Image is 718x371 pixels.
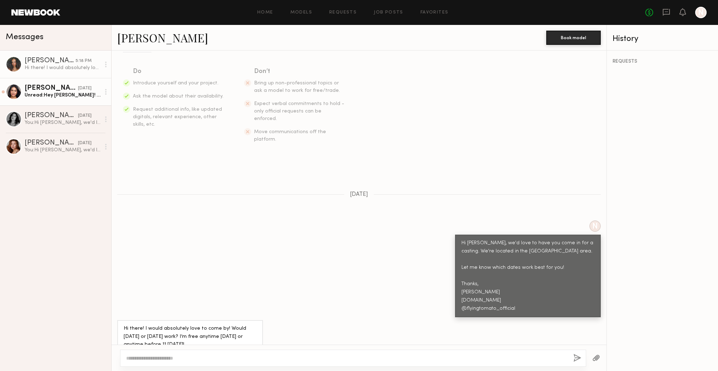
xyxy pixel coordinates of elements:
[124,325,257,349] div: Hi there! I would absolutely love to come by! Would [DATE] or [DATE] work? I’m free anytime [DATE...
[695,7,707,18] a: N
[25,147,100,153] div: You: Hi [PERSON_NAME], we'd love to have you come in for a casting. We're located in the [GEOGRAP...
[613,35,712,43] div: History
[350,192,368,198] span: [DATE]
[76,58,92,64] div: 5:18 PM
[25,119,100,126] div: You: Hi [PERSON_NAME], we'd love to have you come in for a casting. We're located in the [GEOGRAP...
[133,94,223,99] span: Ask the model about their availability.
[374,10,403,15] a: Job Posts
[329,10,357,15] a: Requests
[461,239,594,313] div: Hi [PERSON_NAME], we'd love to have you come in for a casting. We're located in the [GEOGRAPHIC_D...
[78,85,92,92] div: [DATE]
[78,140,92,147] div: [DATE]
[254,81,340,93] span: Bring up non-professional topics or ask a model to work for free/trade.
[25,140,78,147] div: [PERSON_NAME]
[546,34,601,40] a: Book model
[254,130,326,142] span: Move communications off the platform.
[25,92,100,99] div: Unread: Hey [PERSON_NAME]! Thank you for reaching out! I am available this week; [DATE] [DATE] an...
[290,10,312,15] a: Models
[133,67,224,77] div: Do
[25,112,78,119] div: [PERSON_NAME]
[6,33,43,41] span: Messages
[25,57,76,64] div: [PERSON_NAME]
[25,64,100,71] div: Hi there! I would absolutely love to come by! Would [DATE] or [DATE] work? I’m free anytime [DATE...
[78,113,92,119] div: [DATE]
[133,107,222,127] span: Request additional info, like updated digitals, relevant experience, other skills, etc.
[613,59,712,64] div: REQUESTS
[257,10,273,15] a: Home
[254,67,345,77] div: Don’t
[546,31,601,45] button: Book model
[25,85,78,92] div: [PERSON_NAME]
[420,10,449,15] a: Favorites
[133,81,218,85] span: Introduce yourself and your project.
[254,101,344,121] span: Expect verbal commitments to hold - only official requests can be enforced.
[117,30,208,45] a: [PERSON_NAME]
